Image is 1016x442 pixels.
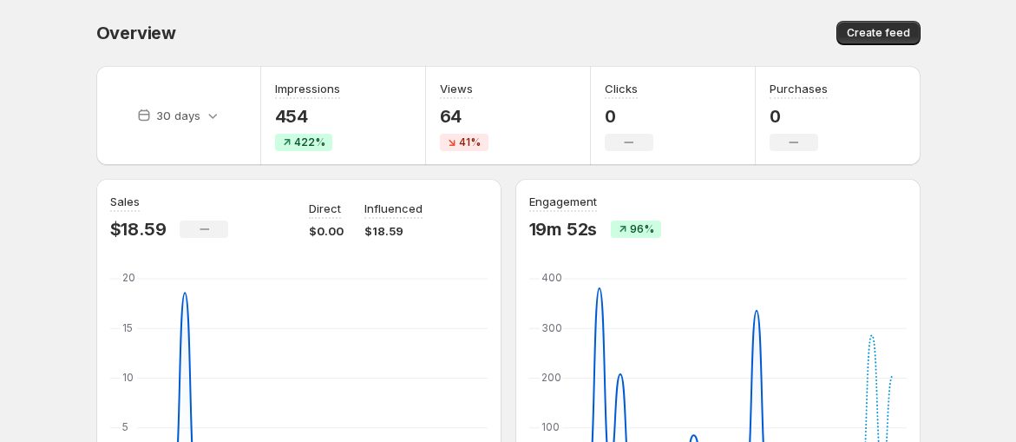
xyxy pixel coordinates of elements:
[459,135,481,149] span: 41%
[847,26,910,40] span: Create feed
[156,107,200,124] p: 30 days
[309,222,344,240] p: $0.00
[440,106,488,127] p: 64
[96,23,176,43] span: Overview
[275,80,340,97] h3: Impressions
[110,193,140,210] h3: Sales
[770,80,828,97] h3: Purchases
[541,371,561,384] text: 200
[122,420,128,433] text: 5
[364,200,423,217] p: Influenced
[122,371,134,384] text: 10
[836,21,921,45] button: Create feed
[364,222,423,240] p: $18.59
[275,106,340,127] p: 454
[122,271,135,284] text: 20
[294,135,325,149] span: 422%
[770,106,828,127] p: 0
[110,219,167,240] p: $18.59
[122,321,133,334] text: 15
[529,219,598,240] p: 19m 52s
[309,200,341,217] p: Direct
[541,271,562,284] text: 400
[440,80,473,97] h3: Views
[541,420,560,433] text: 100
[541,321,562,334] text: 300
[605,80,638,97] h3: Clicks
[630,222,654,236] span: 96%
[605,106,653,127] p: 0
[529,193,597,210] h3: Engagement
